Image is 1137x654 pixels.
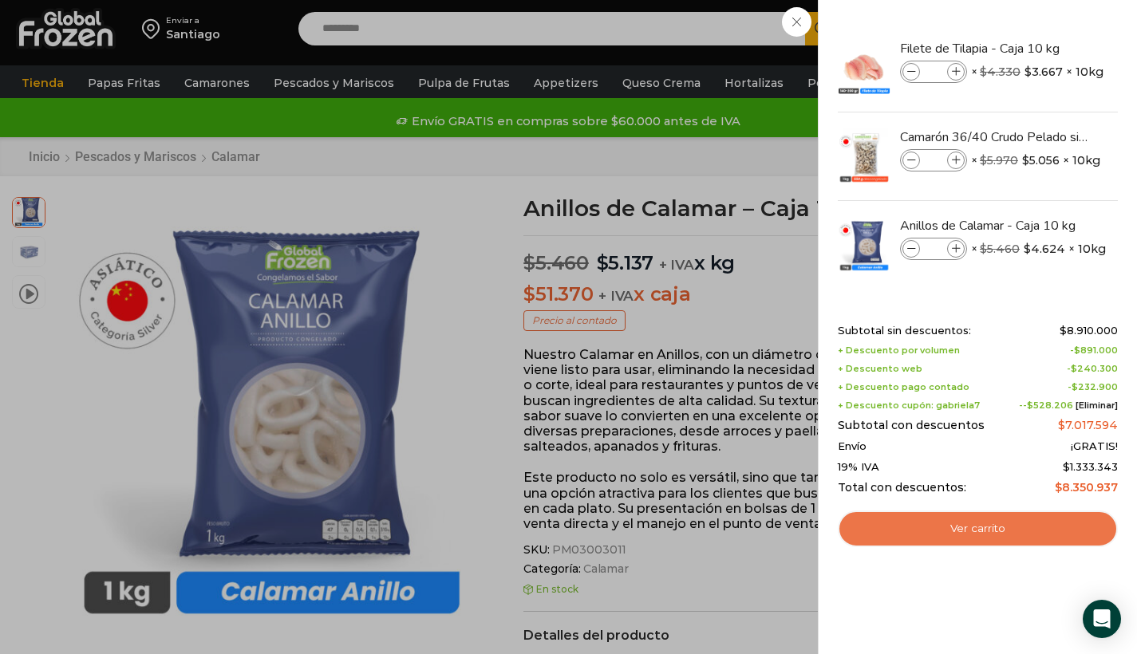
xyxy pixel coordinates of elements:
[1067,364,1118,374] span: -
[980,65,1021,79] bdi: 4.330
[1074,345,1080,356] span: $
[1076,400,1118,411] a: [Eliminar]
[900,217,1090,234] a: Anillos de Calamar - Caja 10 kg
[980,153,987,167] span: $
[1074,345,1118,356] bdi: 891.000
[971,238,1106,260] span: × × 10kg
[980,242,1020,256] bdi: 5.460
[1024,64,1063,80] bdi: 3.667
[1060,324,1118,337] bdi: 8.910.000
[1058,418,1065,432] span: $
[1071,440,1118,453] span: ¡GRATIS!
[838,364,922,374] span: + Descuento web
[922,152,946,169] input: Product quantity
[1055,480,1118,494] bdi: 8.350.937
[1024,64,1032,80] span: $
[1063,460,1118,473] span: 1.333.343
[838,400,980,411] span: + Descuento cupón: gabriela7
[1072,381,1078,392] span: $
[1071,363,1077,374] span: $
[1063,460,1070,473] span: $
[838,419,985,432] span: Subtotal con descuentos
[1068,382,1118,392] span: -
[1071,363,1118,374] bdi: 240.300
[980,242,987,256] span: $
[922,240,946,258] input: Product quantity
[980,65,987,79] span: $
[838,481,966,494] span: Total con descuentos:
[838,345,960,356] span: + Descuento por volumen
[838,325,971,337] span: Subtotal sin descuentos:
[838,461,879,474] span: 19% IVA
[1024,241,1031,257] span: $
[1072,381,1118,392] bdi: 232.900
[1027,400,1033,411] span: $
[1019,400,1118,411] span: --
[971,149,1100,171] span: × × 10kg
[1027,400,1073,411] span: 528.206
[1022,152,1029,168] span: $
[1083,600,1121,638] div: Open Intercom Messenger
[1055,480,1062,494] span: $
[1058,418,1118,432] bdi: 7.017.594
[980,153,1018,167] bdi: 5.970
[838,440,867,453] span: Envío
[1060,324,1067,337] span: $
[1024,241,1065,257] bdi: 4.624
[838,510,1118,547] a: Ver carrito
[922,63,946,81] input: Product quantity
[838,382,969,392] span: + Descuento pago contado
[900,128,1090,146] a: Camarón 36/40 Crudo Pelado sin Vena - Bronze - Caja 10 kg
[900,40,1090,57] a: Filete de Tilapia - Caja 10 kg
[1070,345,1118,356] span: -
[971,61,1103,83] span: × × 10kg
[1022,152,1060,168] bdi: 5.056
